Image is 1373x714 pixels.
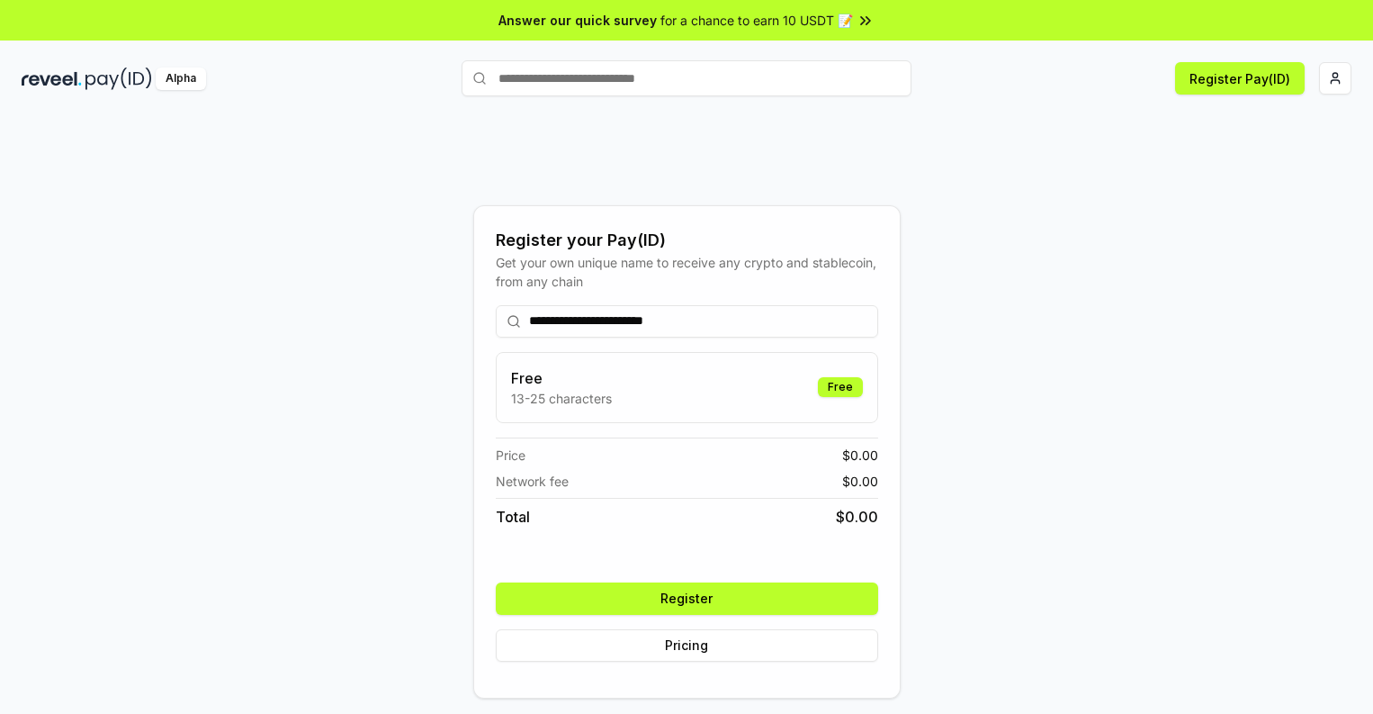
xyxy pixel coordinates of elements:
[496,446,525,465] span: Price
[511,389,612,408] p: 13-25 characters
[22,68,82,90] img: reveel_dark
[660,11,853,30] span: for a chance to earn 10 USDT 📝
[496,472,569,491] span: Network fee
[498,11,657,30] span: Answer our quick survey
[496,629,878,662] button: Pricing
[511,367,612,389] h3: Free
[496,506,530,528] span: Total
[836,506,878,528] span: $ 0.00
[1175,62,1305,95] button: Register Pay(ID)
[842,472,878,491] span: $ 0.00
[818,377,863,397] div: Free
[85,68,152,90] img: pay_id
[496,228,878,253] div: Register your Pay(ID)
[496,583,878,615] button: Register
[842,446,878,465] span: $ 0.00
[156,68,206,90] div: Alpha
[496,253,878,291] div: Get your own unique name to receive any crypto and stablecoin, from any chain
